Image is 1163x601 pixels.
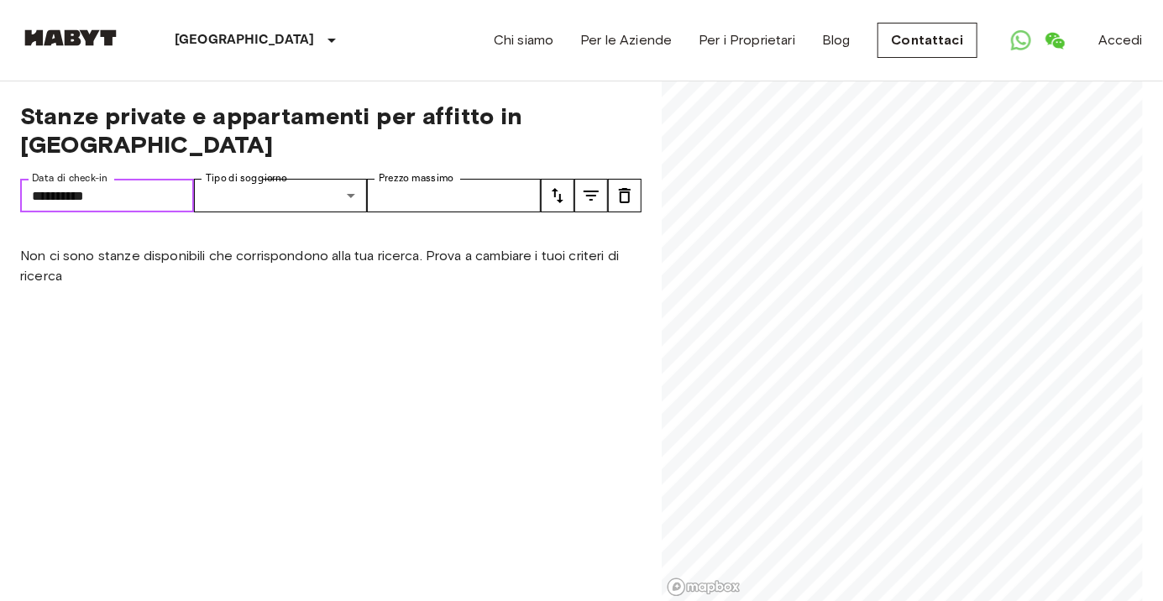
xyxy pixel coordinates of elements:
a: Blog [822,30,851,50]
p: [GEOGRAPHIC_DATA] [175,30,315,50]
p: Non ci sono stanze disponibili che corrispondono alla tua ricerca. Prova a cambiare i tuoi criter... [20,246,642,286]
button: tune [608,179,642,212]
a: Per i Proprietari [699,30,795,50]
button: tune [574,179,608,212]
img: Habyt [20,29,121,46]
input: Choose date, selected date is 27 Sep 2025 [20,179,194,212]
a: Open WeChat [1038,24,1071,57]
label: Data di check-in [32,171,107,186]
a: Contattaci [877,23,978,58]
button: tune [541,179,574,212]
label: Prezzo massimo [379,171,453,186]
a: Open WhatsApp [1004,24,1038,57]
a: Chi siamo [494,30,553,50]
a: Per le Aziende [580,30,672,50]
a: Mapbox logo [667,577,741,597]
label: Tipo di soggiorno [206,171,287,186]
span: Stanze private e appartamenti per affitto in [GEOGRAPHIC_DATA] [20,102,642,159]
a: Accedi [1098,30,1143,50]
